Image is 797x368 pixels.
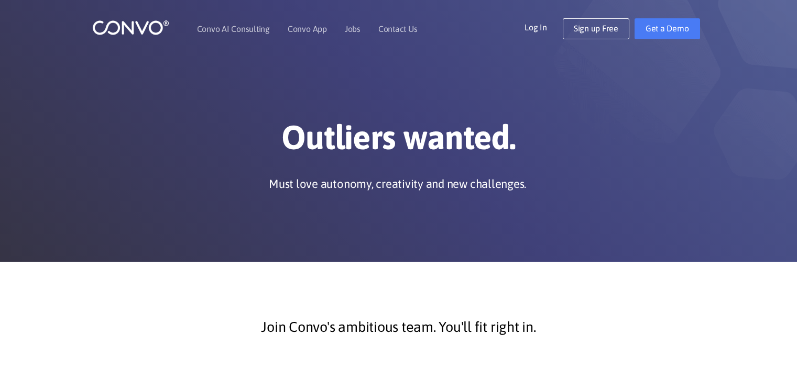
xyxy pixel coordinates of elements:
[525,18,563,35] a: Log In
[378,25,418,33] a: Contact Us
[635,18,700,39] a: Get a Demo
[563,18,629,39] a: Sign up Free
[288,25,327,33] a: Convo App
[197,25,270,33] a: Convo AI Consulting
[116,314,682,340] p: Join Convo's ambitious team. You'll fit right in.
[269,176,526,192] p: Must love autonomy, creativity and new challenges.
[108,117,690,165] h1: Outliers wanted.
[345,25,361,33] a: Jobs
[92,19,169,36] img: logo_1.png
